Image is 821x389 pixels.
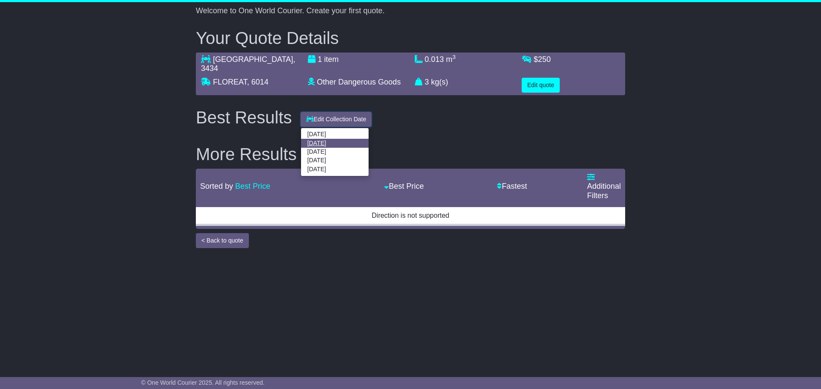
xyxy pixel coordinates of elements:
[318,55,322,64] span: 1
[196,6,625,16] p: Welcome to One World Courier. Create your first quote.
[587,173,621,200] a: Additional Filters
[317,78,401,86] span: Other Dangerous Goods
[141,379,265,386] span: © One World Courier 2025. All rights reserved.
[200,182,233,190] span: Sorted by
[196,233,249,248] button: < Back to quote
[301,112,372,127] button: Edit Collection Date
[192,108,296,127] div: Best Results
[534,55,551,64] span: $
[446,55,456,64] span: m
[201,55,295,73] span: , 3434
[301,139,369,147] a: [DATE]
[324,55,339,64] span: item
[538,55,551,64] span: 250
[431,78,448,86] span: kg(s)
[301,156,369,165] a: [DATE]
[425,78,429,86] span: 3
[425,55,444,64] span: 0.013
[196,29,625,47] h2: Your Quote Details
[452,54,456,60] sup: 3
[213,55,293,64] span: [GEOGRAPHIC_DATA]
[301,165,369,173] a: [DATE]
[301,148,369,156] a: [DATE]
[196,145,625,164] h2: More Results
[235,182,270,190] a: Best Price
[196,206,625,225] td: Direction is not supported
[384,182,424,190] a: Best Price
[247,78,269,86] span: , 6014
[497,182,527,190] a: Fastest
[522,78,560,93] button: Edit quote
[301,130,369,139] a: [DATE]
[213,78,247,86] span: FLOREAT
